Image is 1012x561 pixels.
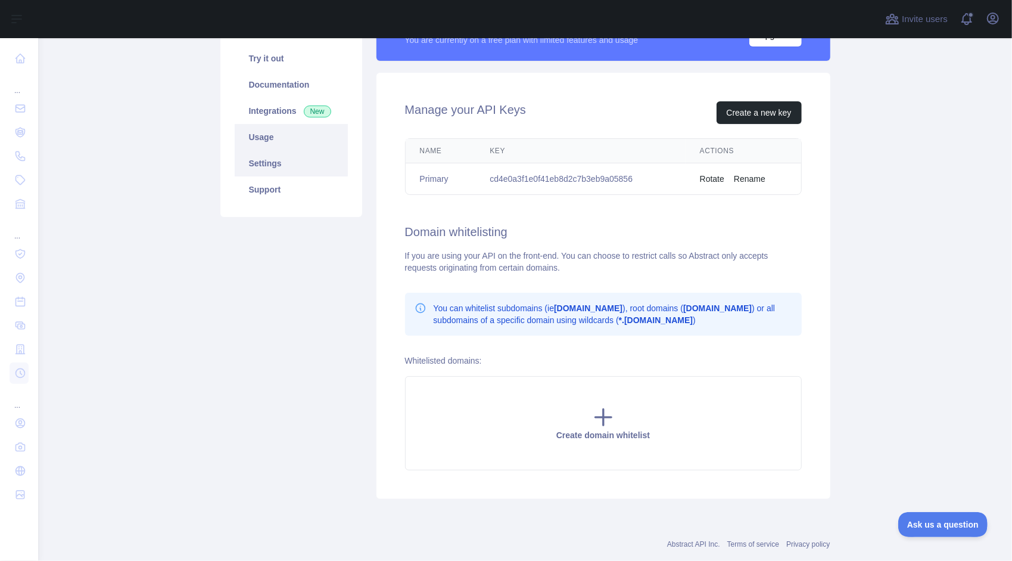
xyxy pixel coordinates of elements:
a: Terms of service [727,540,779,548]
th: Key [475,139,685,163]
b: *.[DOMAIN_NAME] [619,315,693,325]
th: Actions [686,139,801,163]
a: Support [235,176,348,203]
div: You are currently on a free plan with limited features and usage [405,34,639,46]
h2: Manage your API Keys [405,101,526,124]
a: Integrations New [235,98,348,124]
span: New [304,106,331,117]
button: Create a new key [717,101,802,124]
a: Settings [235,150,348,176]
label: Whitelisted domains: [405,356,482,365]
div: ... [10,217,29,241]
div: If you are using your API on the front-end. You can choose to restrict calls so Abstract only acc... [405,250,802,274]
a: Documentation [235,72,348,98]
div: ... [10,386,29,410]
span: Invite users [902,13,948,26]
button: Rotate [700,173,724,185]
a: Privacy policy [786,540,830,548]
button: Rename [734,173,765,185]
td: cd4e0a3f1e0f41eb8d2c7b3eb9a05856 [475,163,685,195]
h2: Domain whitelisting [405,224,802,240]
td: Primary [406,163,476,195]
span: Create domain whitelist [556,430,650,440]
a: Try it out [235,45,348,72]
b: [DOMAIN_NAME] [683,303,752,313]
iframe: Toggle Customer Support [898,512,988,537]
p: You can whitelist subdomains (ie ), root domains ( ) or all subdomains of a specific domain using... [434,302,792,326]
a: Usage [235,124,348,150]
a: Abstract API Inc. [667,540,720,548]
b: [DOMAIN_NAME] [554,303,622,313]
button: Invite users [883,10,950,29]
th: Name [406,139,476,163]
div: ... [10,72,29,95]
